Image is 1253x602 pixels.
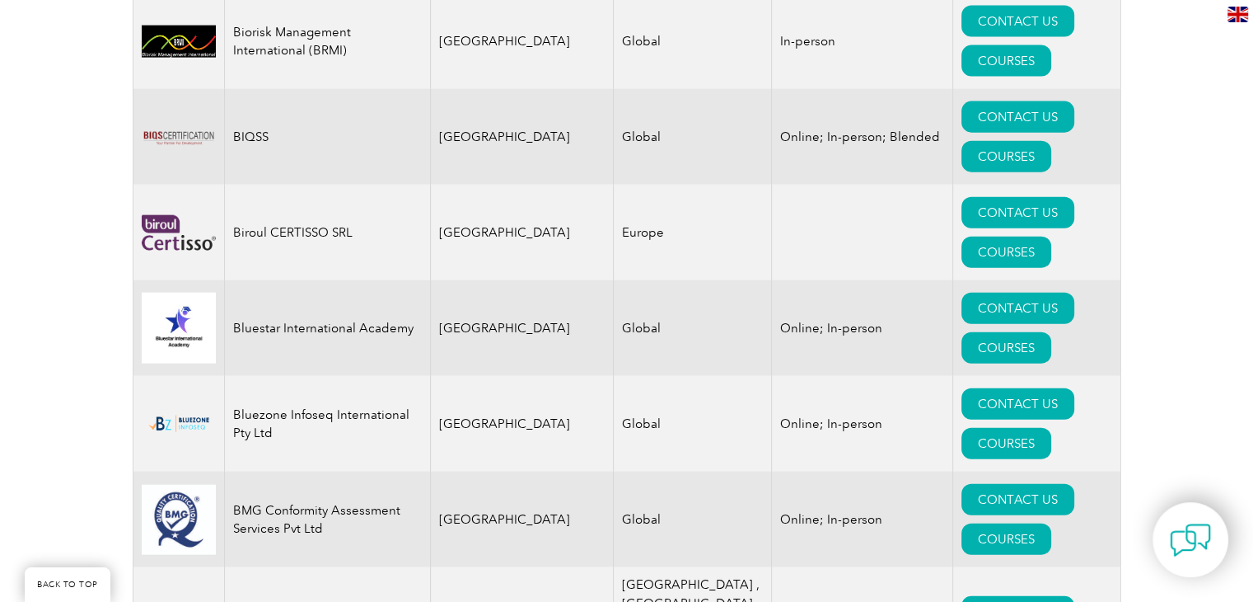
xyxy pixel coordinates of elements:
[961,6,1074,37] a: CONTACT US
[224,280,430,376] td: Bluestar International Academy
[614,376,772,472] td: Global
[224,472,430,567] td: BMG Conformity Assessment Services Pvt Ltd
[614,472,772,567] td: Global
[430,89,614,185] td: [GEOGRAPHIC_DATA]
[961,45,1051,77] a: COURSES
[1170,520,1211,561] img: contact-chat.png
[961,197,1074,228] a: CONTACT US
[614,185,772,280] td: Europe
[961,293,1074,324] a: CONTACT US
[430,472,614,567] td: [GEOGRAPHIC_DATA]
[961,101,1074,133] a: CONTACT US
[961,237,1051,268] a: COURSES
[772,280,953,376] td: Online; In-person
[224,185,430,280] td: Biroul CERTISSO SRL
[25,567,110,602] a: BACK TO TOP
[142,412,216,436] img: bf5d7865-000f-ed11-b83d-00224814fd52-logo.png
[961,524,1051,555] a: COURSES
[772,376,953,472] td: Online; In-person
[142,26,216,58] img: d01771b9-0638-ef11-a316-00224812a81c-logo.jpg
[430,185,614,280] td: [GEOGRAPHIC_DATA]
[961,428,1051,459] a: COURSES
[772,89,953,185] td: Online; In-person; Blended
[614,280,772,376] td: Global
[142,293,216,364] img: 0db89cae-16d3-ed11-a7c7-0022481565fd-logo.jpg
[142,215,216,251] img: 48480d59-8fd2-ef11-a72f-002248108aed-logo.png
[961,332,1051,364] a: COURSES
[614,89,772,185] td: Global
[961,388,1074,420] a: CONTACT US
[224,376,430,472] td: Bluezone Infoseq International Pty Ltd
[142,100,216,174] img: 13dcf6a5-49c1-ed11-b597-0022481565fd-logo.png
[961,484,1074,515] a: CONTACT US
[430,280,614,376] td: [GEOGRAPHIC_DATA]
[224,89,430,185] td: BIQSS
[142,485,216,555] img: 6d429293-486f-eb11-a812-002248153038-logo.jpg
[430,376,614,472] td: [GEOGRAPHIC_DATA]
[961,141,1051,172] a: COURSES
[1227,7,1248,22] img: en
[772,472,953,567] td: Online; In-person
